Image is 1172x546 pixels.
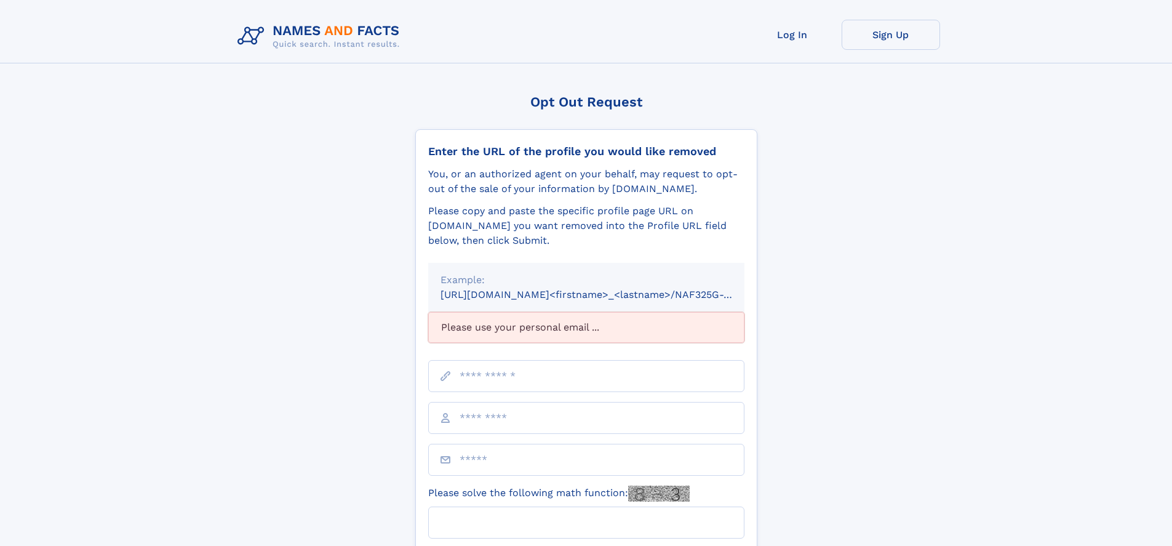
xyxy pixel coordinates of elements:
div: Please use your personal email ... [428,312,744,343]
div: Example: [440,273,732,287]
img: Logo Names and Facts [233,20,410,53]
div: Opt Out Request [415,94,757,110]
div: You, or an authorized agent on your behalf, may request to opt-out of the sale of your informatio... [428,167,744,196]
small: [URL][DOMAIN_NAME]<firstname>_<lastname>/NAF325G-xxxxxxxx [440,289,768,300]
div: Please copy and paste the specific profile page URL on [DOMAIN_NAME] you want removed into the Pr... [428,204,744,248]
label: Please solve the following math function: [428,486,690,502]
a: Sign Up [842,20,940,50]
a: Log In [743,20,842,50]
div: Enter the URL of the profile you would like removed [428,145,744,158]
